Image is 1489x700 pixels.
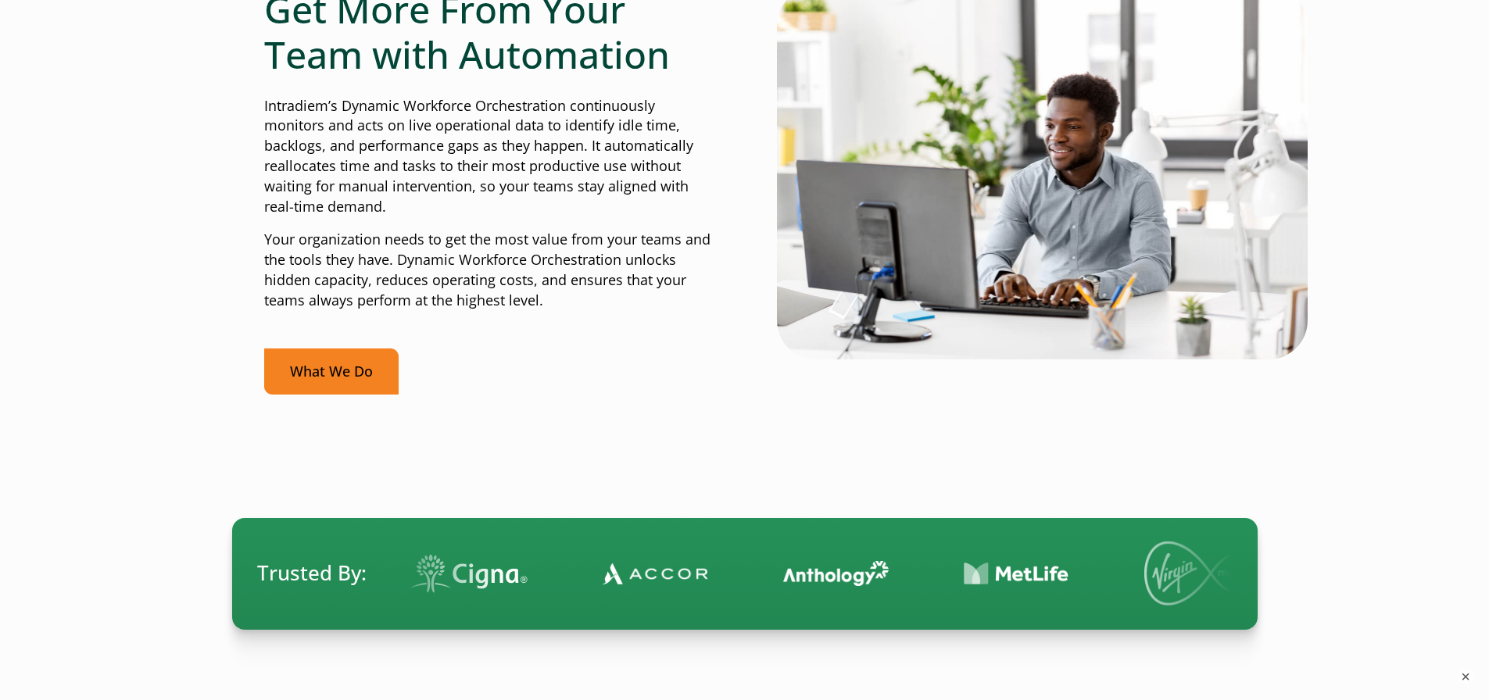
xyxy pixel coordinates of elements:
[264,230,713,311] p: Your organization needs to get the most value from your teams and the tools they have. Dynamic Wo...
[257,559,367,587] span: Trusted By:
[1458,669,1473,684] button: ×
[964,562,1069,586] img: Contact Center Automation MetLife Logo
[1144,541,1254,605] img: Virgin Media logo.
[603,562,708,585] img: Contact Center Automation Accor Logo
[264,348,399,395] a: What We Do
[264,96,713,217] p: Intradiem’s Dynamic Workforce Orchestration continuously monitors and acts on live operational da...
